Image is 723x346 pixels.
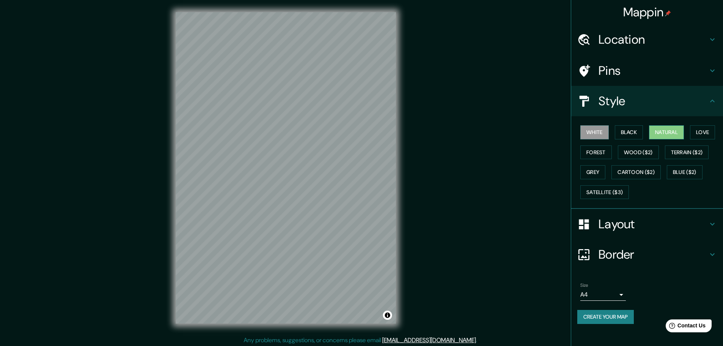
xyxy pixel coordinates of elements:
div: . [478,336,480,345]
button: Black [615,125,643,139]
button: Love [690,125,715,139]
div: Layout [571,209,723,239]
button: White [580,125,609,139]
button: Forest [580,145,612,160]
h4: Mappin [623,5,671,20]
label: Size [580,282,588,289]
button: Create your map [577,310,634,324]
div: Location [571,24,723,55]
h4: Border [599,247,708,262]
canvas: Map [176,12,396,324]
button: Grey [580,165,605,179]
div: Pins [571,55,723,86]
h4: Layout [599,216,708,232]
img: pin-icon.png [665,10,671,16]
h4: Pins [599,63,708,78]
button: Toggle attribution [383,311,392,320]
button: Natural [649,125,684,139]
div: Style [571,86,723,116]
h4: Location [599,32,708,47]
button: Cartoon ($2) [611,165,661,179]
button: Terrain ($2) [665,145,709,160]
iframe: Help widget launcher [655,316,715,338]
div: A4 [580,289,626,301]
div: . [477,336,478,345]
a: [EMAIL_ADDRESS][DOMAIN_NAME] [382,336,476,344]
button: Blue ($2) [667,165,703,179]
button: Satellite ($3) [580,185,629,199]
h4: Style [599,93,708,109]
div: Border [571,239,723,270]
p: Any problems, suggestions, or concerns please email . [244,336,477,345]
button: Wood ($2) [618,145,659,160]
